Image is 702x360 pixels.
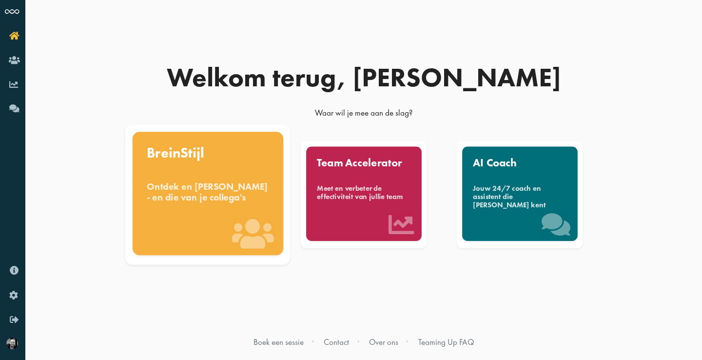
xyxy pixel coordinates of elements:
a: BreinStijl Ontdek en [PERSON_NAME] - en die van je collega's [134,134,282,256]
a: Teaming Up FAQ [418,337,474,347]
a: Team Accelerator Meet en verbeter de effectiviteit van jullie team [290,134,437,256]
div: Meet en verbeter de effectiviteit van jullie team [317,184,410,201]
div: Team Accelerator [317,158,410,168]
a: Contact [324,337,349,347]
a: AI Coach Jouw 24/7 coach en assistent die [PERSON_NAME] kent [446,134,593,256]
div: BreinStijl [147,146,269,160]
div: Waar wil je mee aan de slag? [130,107,598,123]
a: Boek een sessie [253,337,304,347]
div: Jouw 24/7 coach en assistent die [PERSON_NAME] kent [473,184,566,209]
div: Welkom terug, [PERSON_NAME] [130,64,598,91]
a: Over ons [369,337,398,347]
div: Ontdek en [PERSON_NAME] - en die van je collega's [147,181,269,202]
div: AI Coach [473,158,566,168]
